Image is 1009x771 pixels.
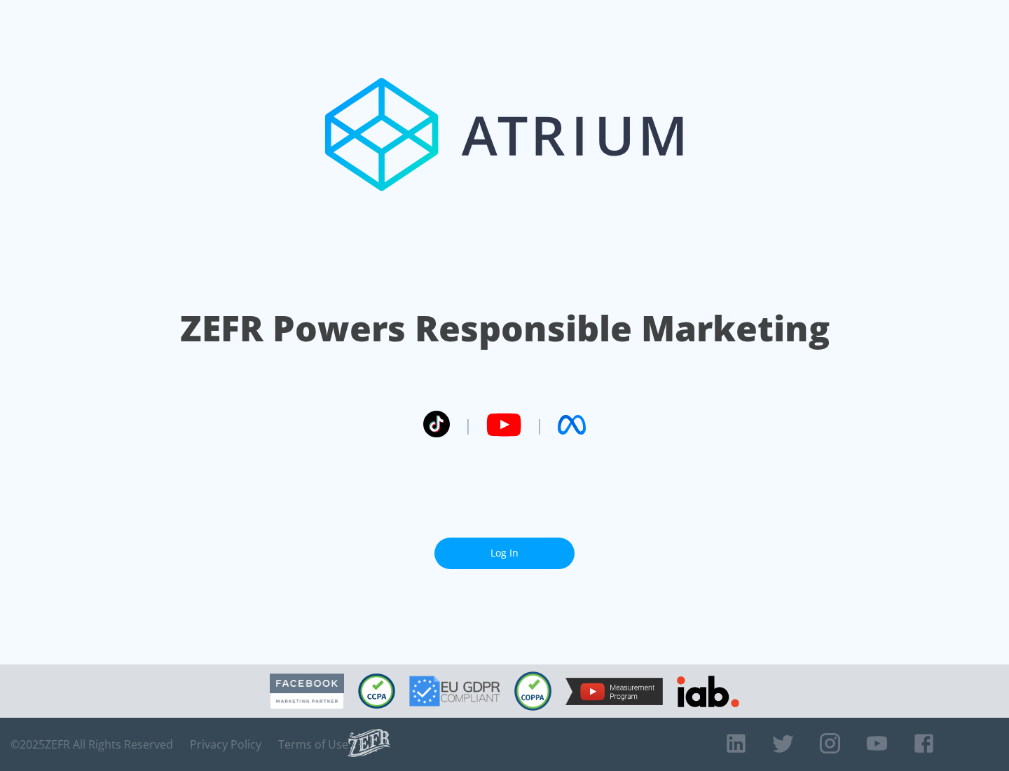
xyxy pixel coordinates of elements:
img: Facebook Marketing Partner [270,674,344,709]
span: | [535,414,544,435]
h1: ZEFR Powers Responsible Marketing [180,304,830,353]
img: COPPA Compliant [514,671,551,711]
a: Log In [434,538,575,569]
img: CCPA Compliant [358,674,395,709]
span: © 2025 ZEFR All Rights Reserved [11,737,173,751]
img: IAB [677,676,739,707]
img: YouTube Measurement Program [565,678,663,705]
a: Privacy Policy [190,737,261,751]
img: GDPR Compliant [409,676,500,707]
span: | [464,414,472,435]
a: Terms of Use [278,737,348,751]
